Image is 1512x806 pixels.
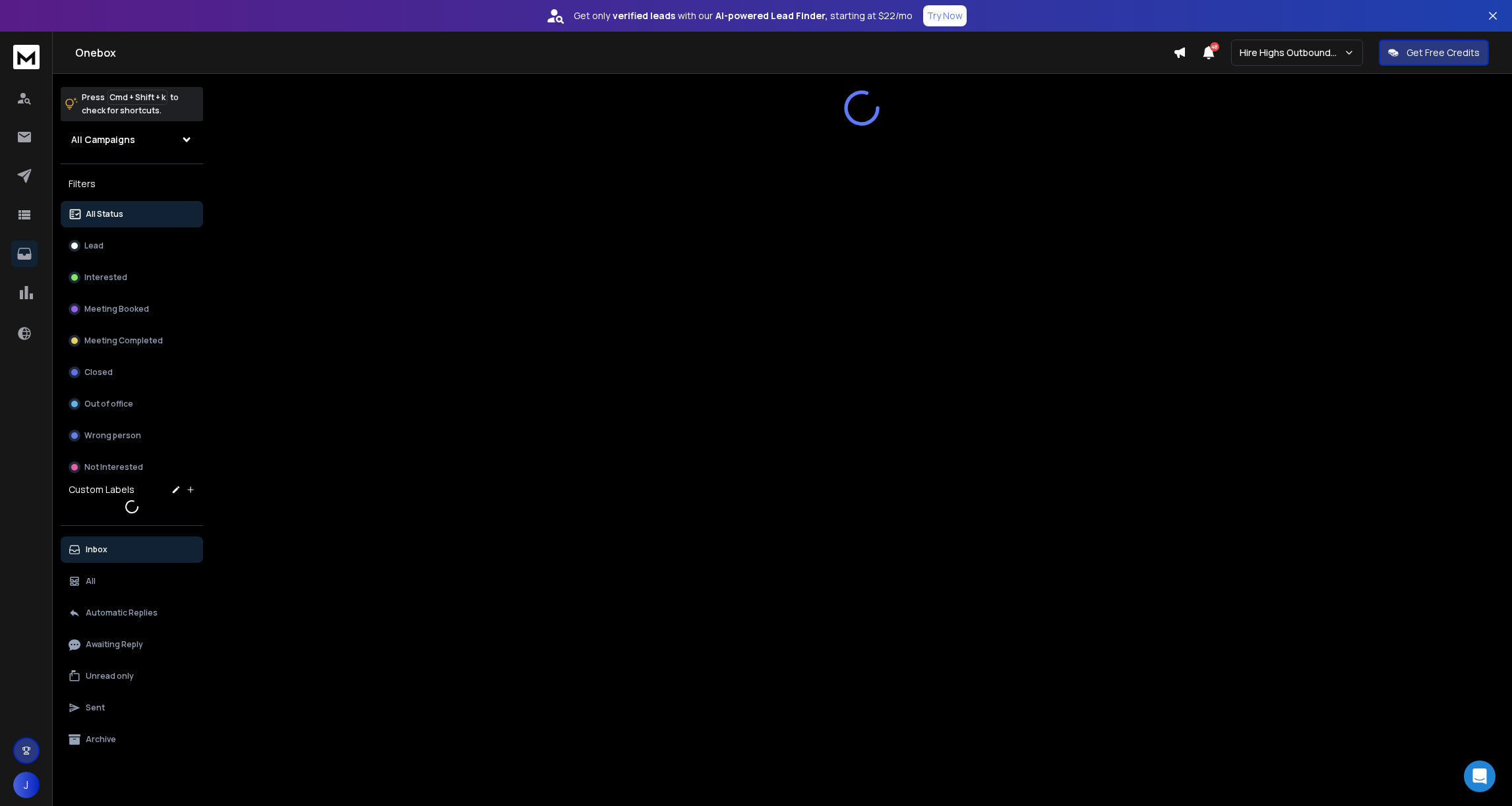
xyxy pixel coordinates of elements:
button: J [13,772,40,798]
button: Not Interested [61,454,203,480]
button: Meeting Booked [61,296,203,322]
p: Press to check for shortcuts. [82,91,179,117]
button: All [61,568,203,594]
button: All Campaigns [61,127,203,153]
button: Try Now [923,5,967,26]
p: Unread only [86,671,134,681]
p: Sent [86,703,105,713]
p: Inbox [86,544,107,555]
span: Cmd + Shift + k [107,90,167,105]
p: Meeting Booked [84,304,149,314]
p: Archive [86,734,116,745]
p: Wrong person [84,430,141,441]
p: Try Now [927,9,963,22]
button: Unread only [61,663,203,689]
button: Closed [61,359,203,386]
button: Automatic Replies [61,600,203,626]
img: logo [13,45,40,69]
button: Awaiting Reply [61,631,203,658]
button: Out of office [61,391,203,417]
p: Get only with our starting at $22/mo [574,9,913,22]
h1: All Campaigns [71,133,135,146]
p: Out of office [84,399,133,409]
p: Meeting Completed [84,335,163,346]
button: Archive [61,726,203,753]
p: Lead [84,241,104,251]
p: Awaiting Reply [86,639,143,650]
p: Automatic Replies [86,608,158,618]
button: Meeting Completed [61,328,203,354]
p: All Status [86,209,123,219]
p: Interested [84,272,127,283]
span: 48 [1210,42,1219,51]
button: Lead [61,233,203,259]
p: Not Interested [84,462,143,473]
h1: Onebox [75,45,1173,61]
button: Wrong person [61,422,203,449]
h3: Filters [61,175,203,193]
strong: AI-powered Lead Finder, [715,9,828,22]
p: Get Free Credits [1406,46,1480,59]
button: All Status [61,201,203,227]
strong: verified leads [613,9,675,22]
button: Inbox [61,536,203,563]
h3: Custom Labels [69,483,135,496]
p: All [86,576,96,587]
div: Open Intercom Messenger [1464,761,1496,792]
p: Hire Highs Outbound Engine [1240,46,1344,59]
button: Sent [61,695,203,721]
p: Closed [84,367,113,378]
button: Get Free Credits [1379,40,1489,66]
button: Interested [61,264,203,291]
